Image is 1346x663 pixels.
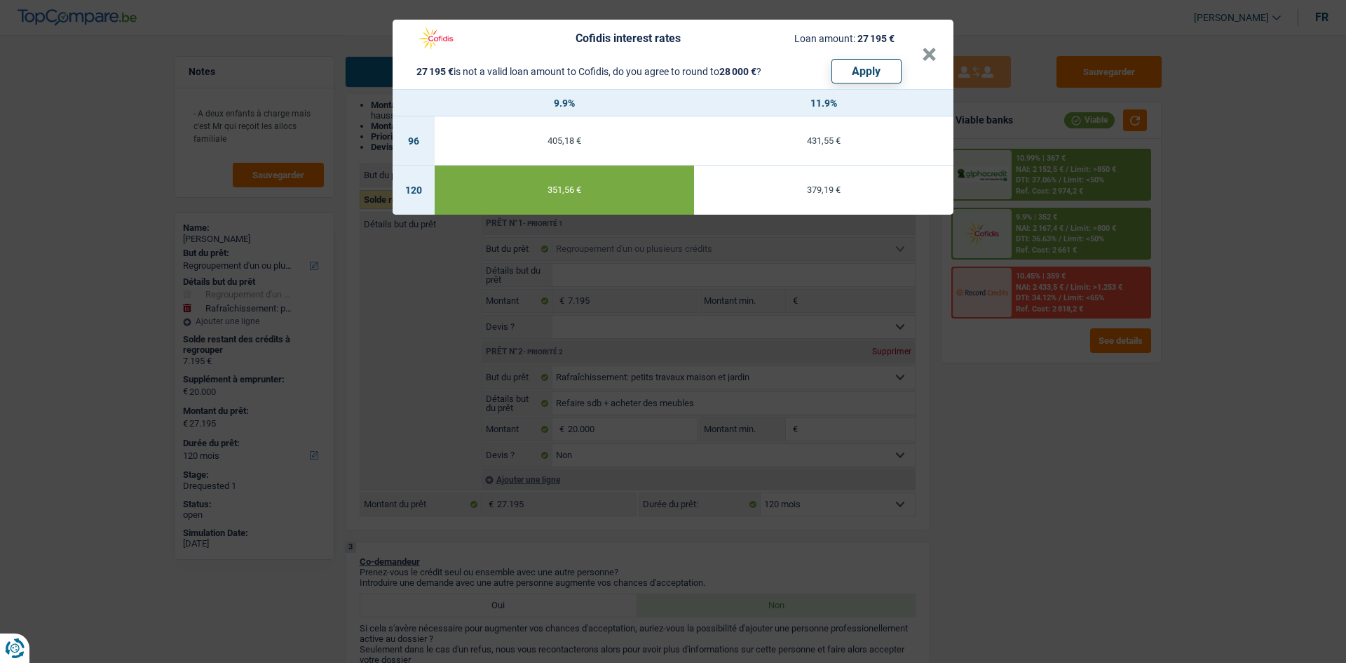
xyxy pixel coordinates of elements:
[857,33,895,44] span: 27 195 €
[409,25,463,52] img: Cofidis
[694,90,953,116] th: 11.9%
[831,59,902,83] button: Apply
[794,33,855,44] span: Loan amount:
[694,185,953,194] div: 379,19 €
[922,48,937,62] button: ×
[435,90,694,116] th: 9.9%
[694,136,953,145] div: 431,55 €
[719,66,756,77] span: 28 000 €
[576,33,681,44] div: Cofidis interest rates
[393,116,435,166] td: 96
[435,136,694,145] div: 405,18 €
[393,166,435,215] td: 120
[435,185,694,194] div: 351,56 €
[416,66,454,77] span: 27 195 €
[416,67,761,76] div: is not a valid loan amount to Cofidis, do you agree to round to ?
